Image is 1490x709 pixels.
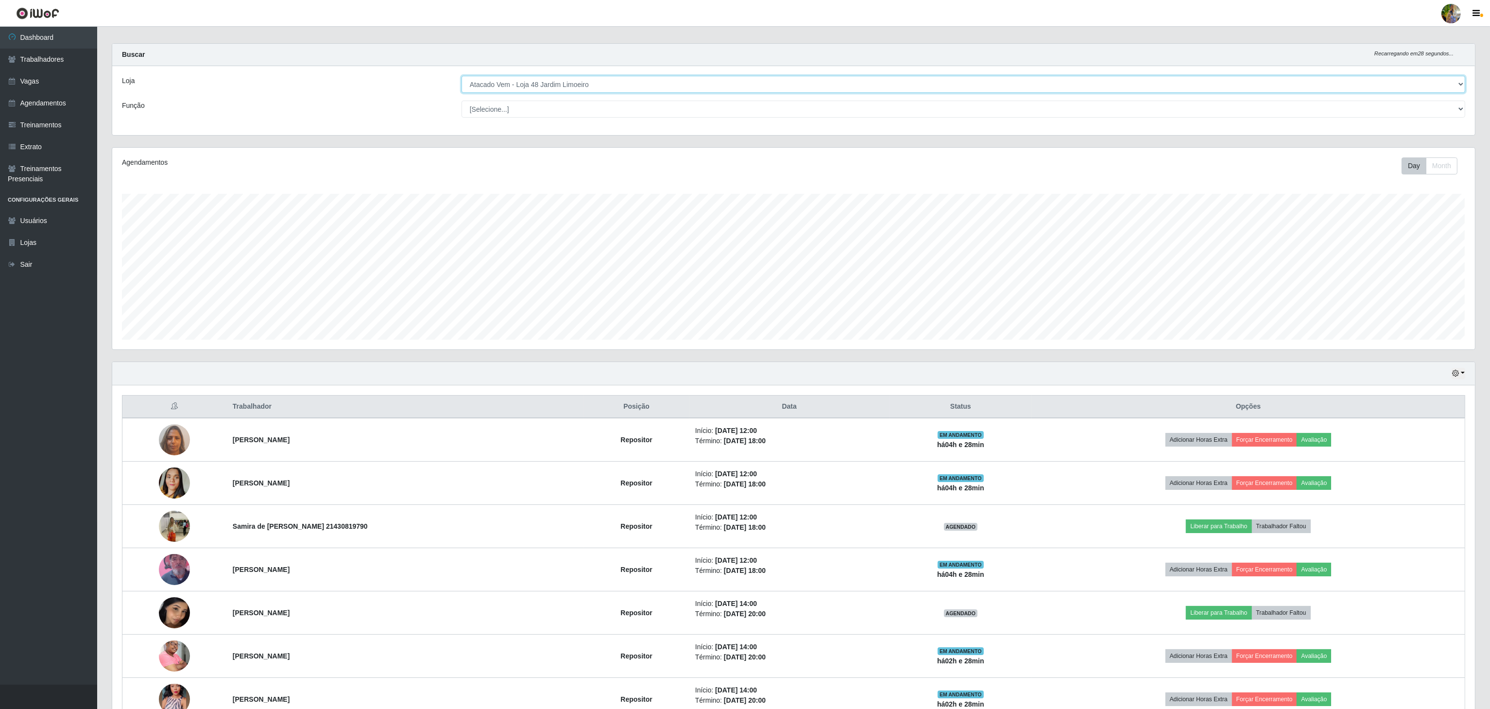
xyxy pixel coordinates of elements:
button: Adicionar Horas Extra [1165,563,1232,576]
label: Loja [122,76,135,86]
button: Forçar Encerramento [1232,692,1297,706]
button: Liberar para Trabalho [1186,519,1251,533]
li: Término: [695,695,884,706]
img: 1752090635186.jpeg [159,542,190,597]
div: Toolbar with button groups [1402,157,1465,174]
button: Trabalhador Faltou [1252,606,1311,620]
strong: há 02 h e 28 min [937,657,984,665]
span: EM ANDAMENTO [938,431,984,439]
div: Agendamentos [122,157,673,168]
strong: há 04 h e 28 min [937,571,984,578]
time: [DATE] 18:00 [724,567,766,574]
time: [DATE] 12:00 [715,556,757,564]
strong: [PERSON_NAME] [233,436,290,444]
li: Início: [695,469,884,479]
li: Início: [695,426,884,436]
time: [DATE] 18:00 [724,480,766,488]
strong: [PERSON_NAME] [233,609,290,617]
time: [DATE] 20:00 [724,696,766,704]
li: Início: [695,599,884,609]
span: AGENDADO [944,523,978,531]
strong: Repositor [620,479,652,487]
li: Início: [695,555,884,566]
strong: há 04 h e 28 min [937,484,984,492]
time: [DATE] 12:00 [715,513,757,521]
li: Início: [695,512,884,522]
button: Avaliação [1297,692,1331,706]
span: EM ANDAMENTO [938,691,984,698]
th: Data [689,396,890,418]
strong: [PERSON_NAME] [233,652,290,660]
button: Avaliação [1297,563,1331,576]
span: EM ANDAMENTO [938,561,984,569]
li: Término: [695,609,884,619]
div: First group [1402,157,1457,174]
strong: Repositor [620,566,652,573]
button: Adicionar Horas Extra [1165,476,1232,490]
button: Adicionar Horas Extra [1165,649,1232,663]
time: [DATE] 12:00 [715,470,757,478]
button: Forçar Encerramento [1232,649,1297,663]
button: Avaliação [1297,476,1331,490]
time: [DATE] 18:00 [724,523,766,531]
img: 1747253938286.jpeg [159,419,190,460]
li: Término: [695,436,884,446]
img: CoreUI Logo [16,7,59,19]
button: Month [1426,157,1457,174]
time: [DATE] 14:00 [715,600,757,607]
button: Forçar Encerramento [1232,476,1297,490]
label: Função [122,101,145,111]
strong: Samira de [PERSON_NAME] 21430819790 [233,522,368,530]
th: Status [890,396,1032,418]
img: 1748562791419.jpeg [159,455,190,511]
span: EM ANDAMENTO [938,474,984,482]
time: [DATE] 14:00 [715,643,757,651]
img: 1752179199159.jpeg [159,633,190,679]
button: Avaliação [1297,433,1331,447]
strong: há 02 h e 28 min [937,700,984,708]
li: Término: [695,566,884,576]
button: Liberar para Trabalho [1186,606,1251,620]
strong: [PERSON_NAME] [233,479,290,487]
time: [DATE] 12:00 [715,427,757,434]
button: Adicionar Horas Extra [1165,433,1232,447]
strong: [PERSON_NAME] [233,695,290,703]
time: [DATE] 20:00 [724,610,766,618]
strong: Repositor [620,652,652,660]
strong: [PERSON_NAME] [233,566,290,573]
button: Forçar Encerramento [1232,563,1297,576]
strong: há 04 h e 28 min [937,441,984,449]
strong: Repositor [620,522,652,530]
th: Posição [583,396,689,418]
button: Trabalhador Faltou [1252,519,1311,533]
span: EM ANDAMENTO [938,647,984,655]
strong: Buscar [122,51,145,58]
button: Avaliação [1297,649,1331,663]
li: Término: [695,652,884,662]
th: Opções [1032,396,1465,418]
th: Trabalhador [227,396,584,418]
button: Adicionar Horas Extra [1165,692,1232,706]
strong: Repositor [620,695,652,703]
li: Término: [695,479,884,489]
strong: Repositor [620,609,652,617]
button: Day [1402,157,1426,174]
time: [DATE] 18:00 [724,437,766,445]
img: 1751404297038.jpeg [159,505,190,547]
li: Início: [695,642,884,652]
strong: Repositor [620,436,652,444]
span: AGENDADO [944,609,978,617]
i: Recarregando em 28 segundos... [1374,51,1454,56]
li: Início: [695,685,884,695]
time: [DATE] 14:00 [715,686,757,694]
img: 1748202860300.jpeg [159,592,190,633]
button: Forçar Encerramento [1232,433,1297,447]
li: Término: [695,522,884,533]
time: [DATE] 20:00 [724,653,766,661]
